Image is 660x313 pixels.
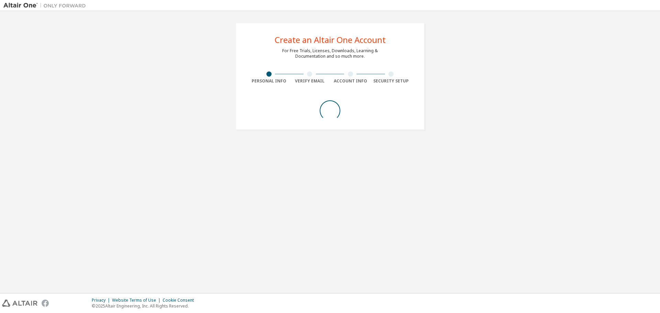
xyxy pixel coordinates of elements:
div: Personal Info [249,78,289,84]
div: Privacy [92,298,112,303]
div: Website Terms of Use [112,298,163,303]
div: Account Info [330,78,371,84]
img: altair_logo.svg [2,300,37,307]
div: Cookie Consent [163,298,198,303]
div: Create an Altair One Account [275,36,386,44]
p: © 2025 Altair Engineering, Inc. All Rights Reserved. [92,303,198,309]
img: Altair One [3,2,89,9]
div: Verify Email [289,78,330,84]
div: For Free Trials, Licenses, Downloads, Learning & Documentation and so much more. [282,48,378,59]
img: facebook.svg [42,300,49,307]
div: Security Setup [371,78,412,84]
